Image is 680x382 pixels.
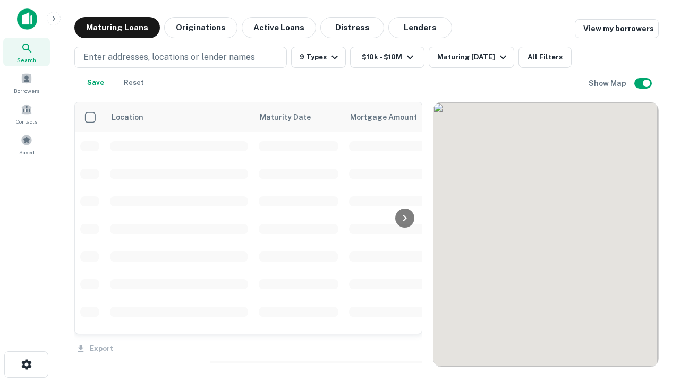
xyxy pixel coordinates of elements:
button: Reset [117,72,151,93]
div: 0 0 [433,102,658,367]
span: Mortgage Amount [350,111,431,124]
th: Location [105,102,253,132]
h6: Show Map [589,77,628,89]
button: Maturing [DATE] [429,47,514,68]
span: Saved [19,148,35,157]
span: Borrowers [14,86,39,95]
button: $10k - $10M [350,47,424,68]
span: Maturity Date [260,111,325,124]
button: Enter addresses, locations or lender names [74,47,287,68]
img: capitalize-icon.png [17,8,37,30]
span: Contacts [16,117,37,126]
span: Location [111,111,143,124]
iframe: Chat Widget [627,263,680,314]
a: Search [3,38,50,66]
th: Maturity Date [253,102,344,132]
button: All Filters [518,47,572,68]
button: Active Loans [242,17,316,38]
span: Search [17,56,36,64]
p: Enter addresses, locations or lender names [83,51,255,64]
th: Mortgage Amount [344,102,461,132]
a: Saved [3,130,50,159]
button: Distress [320,17,384,38]
a: View my borrowers [575,19,659,38]
button: Lenders [388,17,452,38]
button: Maturing Loans [74,17,160,38]
a: Borrowers [3,68,50,97]
a: Contacts [3,99,50,128]
button: Save your search to get updates of matches that match your search criteria. [79,72,113,93]
button: 9 Types [291,47,346,68]
button: Originations [164,17,237,38]
div: Maturing [DATE] [437,51,509,64]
